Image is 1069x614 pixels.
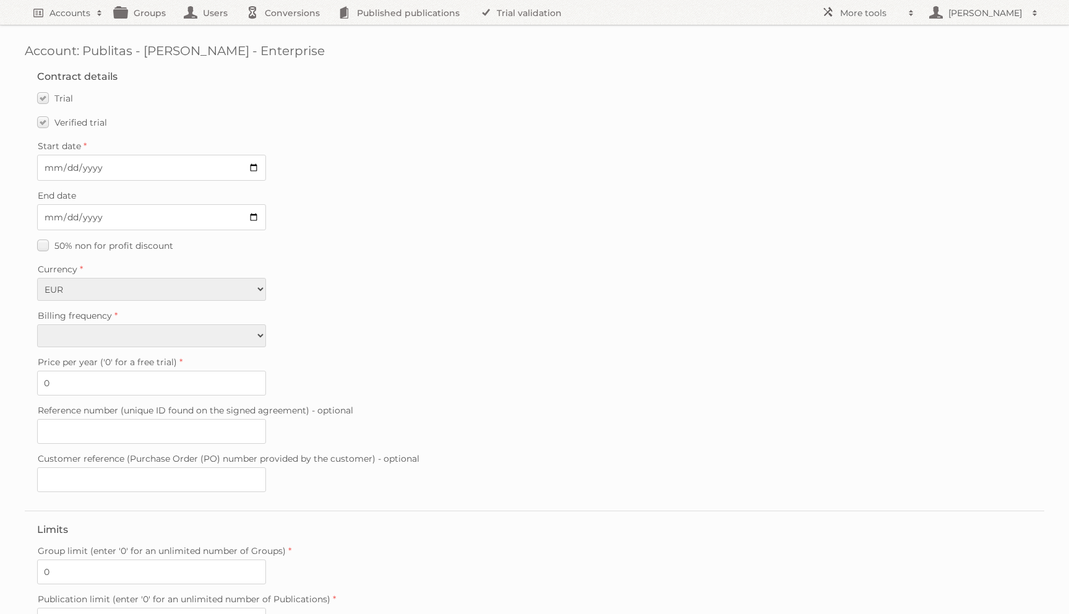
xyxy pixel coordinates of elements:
h2: Accounts [49,7,90,19]
span: End date [38,190,76,201]
h1: Account: Publitas - [PERSON_NAME] - Enterprise [25,43,1044,58]
span: Start date [38,141,81,152]
span: Billing frequency [38,310,112,321]
span: Publication limit (enter '0' for an unlimited number of Publications) [38,594,330,605]
span: Trial [54,93,73,104]
legend: Contract details [37,71,118,82]
span: Verified trial [54,117,107,128]
h2: More tools [840,7,902,19]
span: Reference number (unique ID found on the signed agreement) - optional [38,405,353,416]
span: Price per year ('0' for a free trial) [38,357,177,368]
span: Currency [38,264,77,275]
span: Group limit (enter '0' for an unlimited number of Groups) [38,545,286,556]
h2: [PERSON_NAME] [945,7,1026,19]
legend: Limits [37,524,68,535]
span: 50% non for profit discount [54,240,173,251]
span: Customer reference (Purchase Order (PO) number provided by the customer) - optional [38,453,419,464]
